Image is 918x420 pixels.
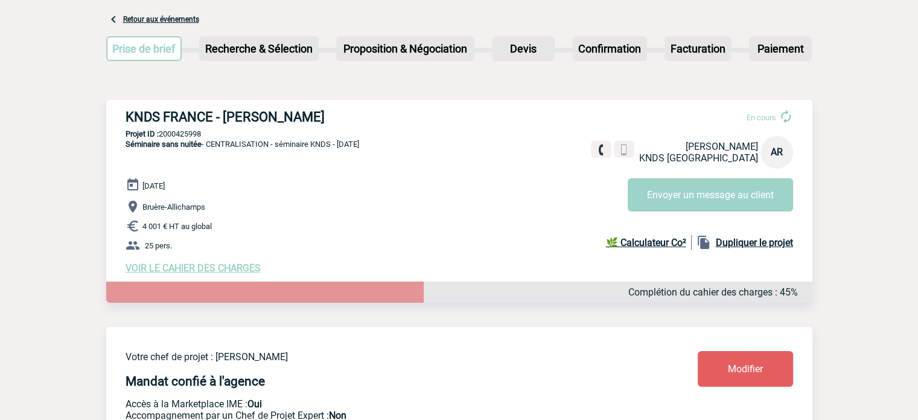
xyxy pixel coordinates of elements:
h3: KNDS FRANCE - [PERSON_NAME] [126,109,488,124]
a: VOIR LE CAHIER DES CHARGES [126,262,261,274]
p: Accès à la Marketplace IME : [126,398,626,410]
span: KNDS [GEOGRAPHIC_DATA] [639,152,758,164]
p: 2000425998 [106,129,812,138]
span: [DATE] [142,181,165,190]
span: [PERSON_NAME] [686,141,758,152]
span: Bruère-Allichamps [142,202,205,212]
span: Séminaire sans nuitée [126,140,202,149]
h4: Mandat confié à l'agence [126,374,265,389]
img: portable.png [619,144,630,155]
p: Proposition & Négociation [337,37,473,60]
span: AR [771,146,783,158]
span: 4 001 € HT au global [142,222,212,231]
p: Votre chef de projet : [PERSON_NAME] [126,351,626,363]
b: Oui [247,398,262,410]
a: 🌿 Calculateur Co² [606,235,692,250]
p: Confirmation [573,37,646,60]
button: Envoyer un message au client [628,178,793,212]
b: Projet ID : [126,129,159,138]
span: - CENTRALISATION - séminaire KNDS - [DATE] [126,140,359,149]
p: Paiement [750,37,811,60]
span: 25 pers. [145,241,172,250]
b: Dupliquer le projet [716,237,793,248]
p: Recherche & Sélection [200,37,317,60]
a: Retour aux événements [123,15,199,24]
span: Modifier [728,363,763,375]
span: En cours [747,113,776,122]
b: 🌿 Calculateur Co² [606,237,686,248]
img: fixe.png [596,144,607,155]
p: Prise de brief [107,37,181,60]
p: Facturation [666,37,730,60]
img: file_copy-black-24dp.png [696,235,711,250]
p: Devis [493,37,553,60]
